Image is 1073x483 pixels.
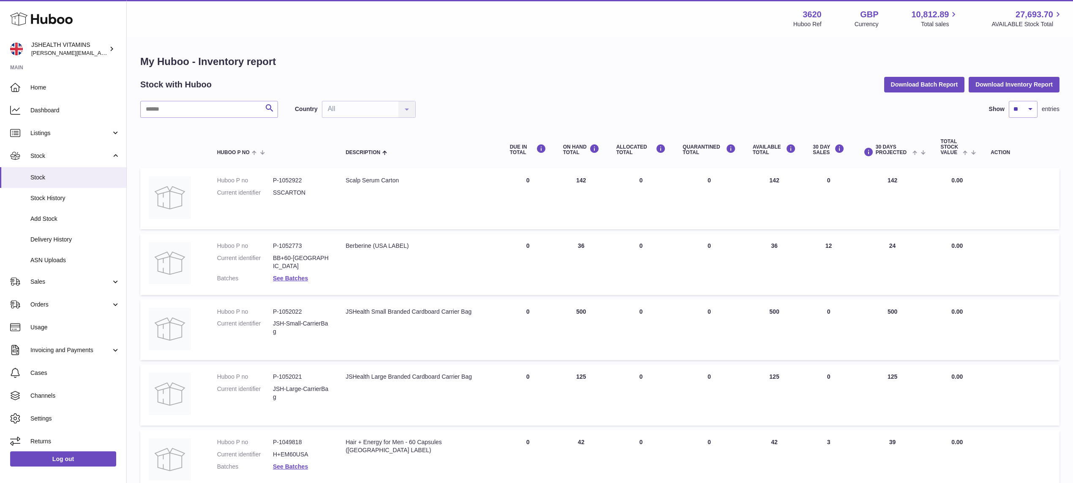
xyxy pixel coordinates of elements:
td: 0 [501,233,555,295]
dd: JSH-Small-CarrierBag [273,320,329,336]
div: DUE IN TOTAL [510,144,546,155]
span: Delivery History [30,236,120,244]
dt: Batches [217,274,273,282]
dd: P-1052922 [273,176,329,185]
img: francesca@jshealthvitamins.com [10,43,23,55]
td: 125 [555,364,608,426]
td: 125 [853,364,932,426]
div: JSHealth Large Branded Cardboard Carrier Bag [346,373,493,381]
div: Action [991,150,1051,155]
dt: Huboo P no [217,438,273,446]
span: 30 DAYS PROJECTED [876,144,910,155]
span: Sales [30,278,111,286]
td: 0 [608,168,674,229]
dd: P-1052022 [273,308,329,316]
td: 0 [608,299,674,361]
span: Channels [30,392,120,400]
span: Description [346,150,380,155]
td: 24 [853,233,932,295]
dt: Current identifier [217,189,273,197]
span: 27,693.70 [1016,9,1053,20]
span: 0.00 [951,177,963,184]
dt: Huboo P no [217,308,273,316]
td: 0 [804,168,852,229]
div: Currency [855,20,879,28]
td: 0 [608,364,674,426]
a: 10,812.89 Total sales [911,9,959,28]
span: [PERSON_NAME][EMAIL_ADDRESS][DOMAIN_NAME] [31,49,169,56]
span: 0 [708,308,711,315]
div: JSHEALTH VITAMINS [31,41,107,57]
td: 0 [501,364,555,426]
div: QUARANTINED Total [683,144,736,155]
img: product image [149,176,191,219]
label: Show [989,105,1005,113]
span: Returns [30,437,120,445]
span: 0.00 [951,308,963,315]
button: Download Batch Report [884,77,965,92]
span: Stock History [30,194,120,202]
span: Settings [30,415,120,423]
span: 0 [708,177,711,184]
dt: Current identifier [217,254,273,270]
dt: Huboo P no [217,176,273,185]
span: AVAILABLE Stock Total [991,20,1063,28]
a: See Batches [273,275,308,282]
a: See Batches [273,463,308,470]
dt: Current identifier [217,385,273,401]
dd: H+EM60USA [273,450,329,459]
button: Download Inventory Report [969,77,1059,92]
img: product image [149,242,191,284]
span: Home [30,84,120,92]
span: Dashboard [30,106,120,114]
dt: Huboo P no [217,242,273,250]
td: 125 [744,364,805,426]
span: 0 [708,439,711,445]
span: Invoicing and Payments [30,346,111,354]
td: 0 [501,168,555,229]
a: Log out [10,451,116,467]
dt: Batches [217,463,273,471]
td: 0 [608,233,674,295]
div: ALLOCATED Total [616,144,666,155]
td: 500 [555,299,608,361]
div: ON HAND Total [563,144,599,155]
span: entries [1042,105,1059,113]
h1: My Huboo - Inventory report [140,55,1059,68]
dd: SSCARTON [273,189,329,197]
div: 30 DAY SALES [813,144,844,155]
div: Hair + Energy for Men - 60 Capsules ([GEOGRAPHIC_DATA] LABEL) [346,438,493,454]
span: 10,812.89 [911,9,949,20]
td: 500 [744,299,805,361]
span: Usage [30,323,120,331]
span: Add Stock [30,215,120,223]
div: AVAILABLE Total [753,144,796,155]
span: 0 [708,242,711,249]
a: 27,693.70 AVAILABLE Stock Total [991,9,1063,28]
span: Total sales [921,20,959,28]
span: 0.00 [951,373,963,380]
span: Listings [30,129,111,137]
dd: P-1052021 [273,373,329,381]
span: Huboo P no [217,150,250,155]
td: 0 [804,364,852,426]
td: 142 [744,168,805,229]
label: Country [295,105,318,113]
span: Stock [30,152,111,160]
span: 0.00 [951,242,963,249]
strong: GBP [860,9,878,20]
img: product image [149,373,191,415]
img: product image [149,438,191,480]
td: 0 [804,299,852,361]
span: ASN Uploads [30,256,120,264]
dd: P-1049818 [273,438,329,446]
td: 142 [555,168,608,229]
span: 0.00 [951,439,963,445]
td: 0 [501,299,555,361]
td: 36 [555,233,608,295]
span: Orders [30,301,111,309]
span: 0 [708,373,711,380]
strong: 3620 [803,9,822,20]
dt: Huboo P no [217,373,273,381]
div: Berberine (USA LABEL) [346,242,493,250]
